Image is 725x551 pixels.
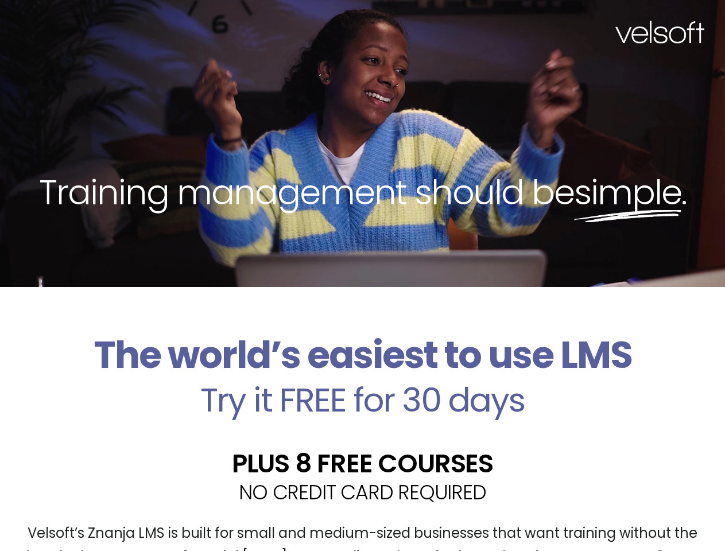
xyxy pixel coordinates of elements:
span: simple [574,168,681,216]
h2: PLUS 8 FREE COURSES [9,451,716,476]
h2: Try it FREE for 30 days [9,383,716,417]
h2: The world’s easiest to use LMS [9,333,716,378]
h2: NO CREDIT CARD REQUIRED [9,482,716,502]
h2: Training management should be . [21,170,704,215]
